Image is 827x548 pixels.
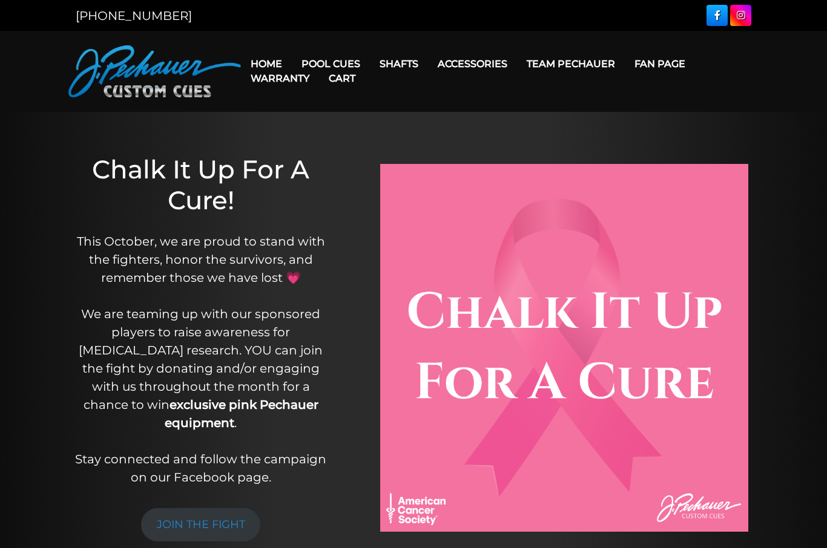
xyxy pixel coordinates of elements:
[141,508,261,541] a: JOIN THE FIGHT
[76,8,192,23] a: [PHONE_NUMBER]
[370,48,428,79] a: Shafts
[517,48,625,79] a: Team Pechauer
[68,232,333,486] p: This October, we are proud to stand with the fighters, honor the survivors, and remember those we...
[428,48,517,79] a: Accessories
[625,48,695,79] a: Fan Page
[241,63,319,94] a: Warranty
[241,48,292,79] a: Home
[68,45,241,97] img: Pechauer Custom Cues
[292,48,370,79] a: Pool Cues
[319,63,365,94] a: Cart
[68,154,333,215] h1: Chalk It Up For A Cure!
[165,397,318,430] strong: exclusive pink Pechauer equipment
